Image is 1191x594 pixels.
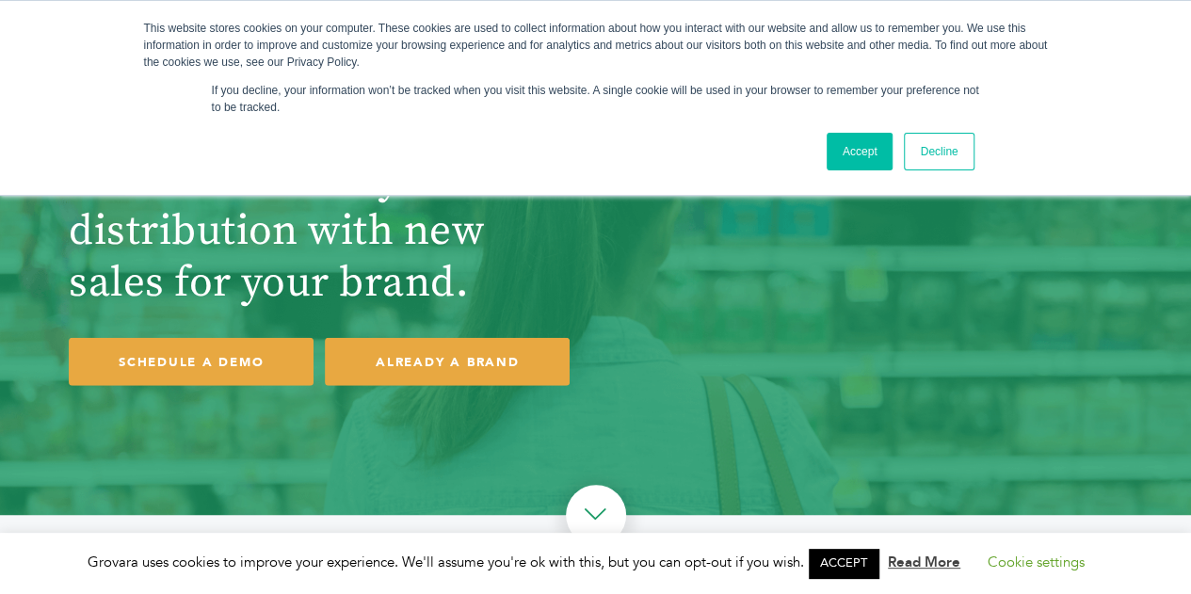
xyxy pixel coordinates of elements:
p: If you decline, your information won’t be tracked when you visit this website. A single cookie wi... [212,82,980,116]
a: Accept [827,133,893,170]
a: SCHEDULE A DEMO [69,338,314,386]
h1: Unlock opportunities and fill holes in your distribution with new sales for your brand. [69,103,586,310]
div: This website stores cookies on your computer. These cookies are used to collect information about... [144,20,1048,71]
a: ALREADY A BRAND [325,338,570,386]
a: ACCEPT [809,549,878,578]
a: Decline [904,133,974,170]
a: Read More [888,553,960,571]
span: Grovara uses cookies to improve your experience. We'll assume you're ok with this, but you can op... [88,553,1103,571]
a: Cookie settings [988,553,1085,571]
